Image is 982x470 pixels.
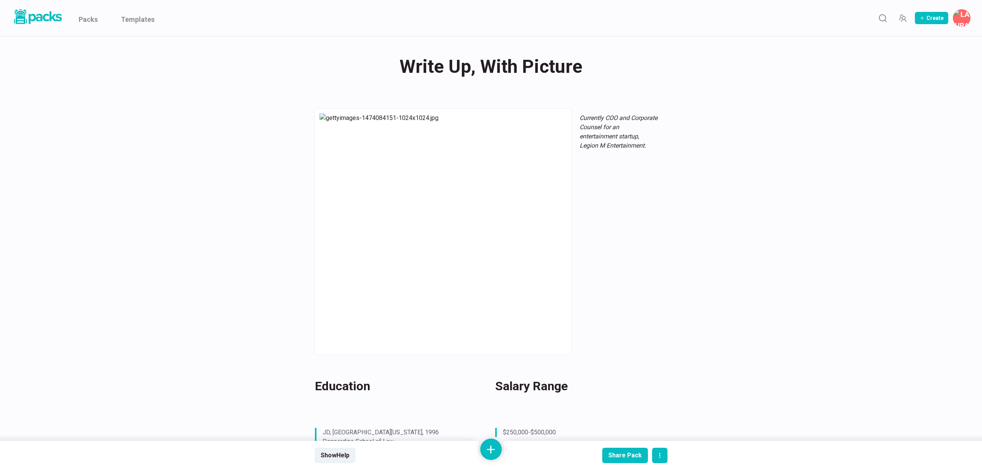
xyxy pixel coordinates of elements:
[602,448,648,463] button: Share Pack
[652,448,667,463] button: actions
[315,377,478,395] h2: Education
[320,113,567,350] img: gettyimages-1474084151-1024x1024.jpg
[323,428,471,465] p: JD, [GEOGRAPHIC_DATA][US_STATE], 1996 Pepperdine School of Law Certificate: Mediation, Dispute Re...
[12,8,63,28] a: Packs logo
[895,10,910,26] button: Manage Team Invites
[953,9,970,27] button: Laura Carter
[608,452,642,459] div: Share Pack
[315,448,356,463] button: ShowHelp
[503,428,652,437] p: $250,000-$500,000
[400,52,582,82] span: Write Up, With Picture
[12,8,63,26] img: Packs logo
[915,12,948,24] button: Create Pack
[580,114,657,149] em: Currently COO and Corporate Counsel for an entertainment startup, Legion M Entertainment.
[875,10,890,26] button: Search
[495,377,658,395] h2: Salary Range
